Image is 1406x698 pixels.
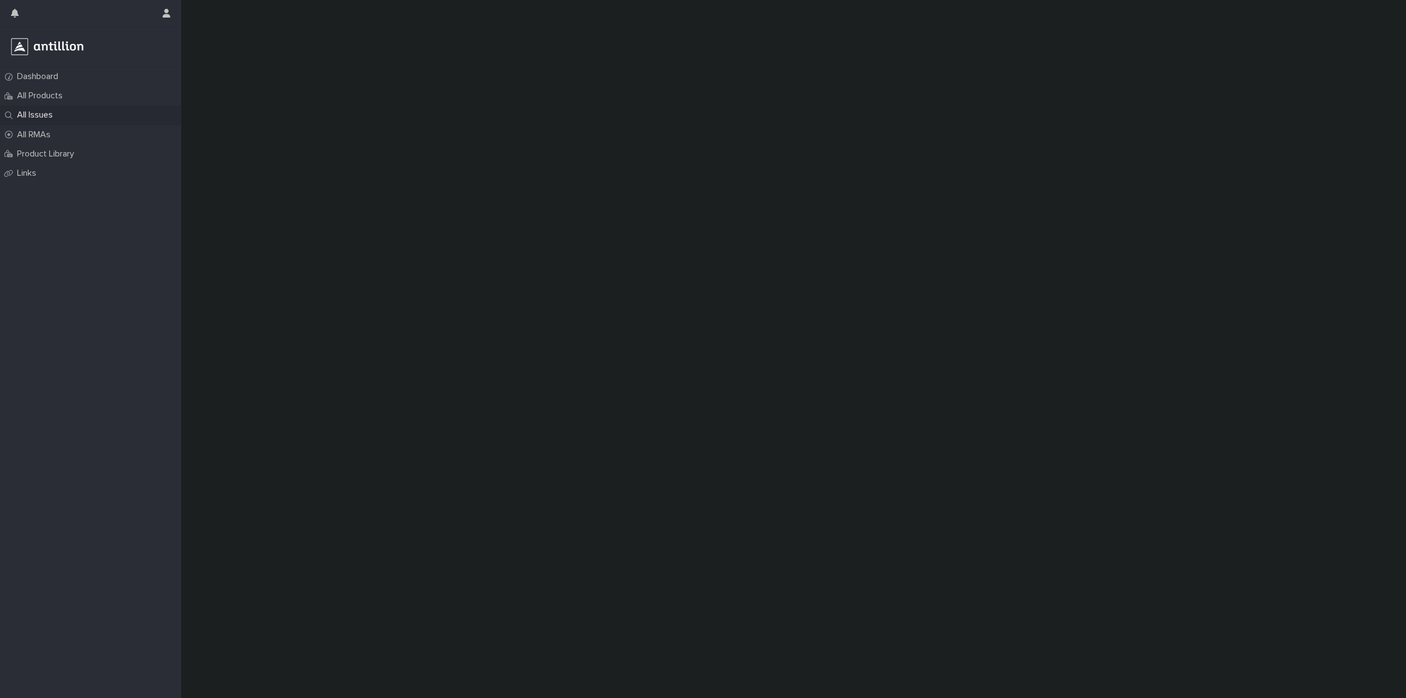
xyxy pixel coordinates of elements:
[13,168,45,178] p: Links
[13,91,71,101] p: All Products
[13,149,83,159] p: Product Library
[13,130,59,140] p: All RMAs
[9,36,86,58] img: r3a3Z93SSpeN6cOOTyqw
[13,110,62,120] p: All Issues
[13,71,67,82] p: Dashboard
